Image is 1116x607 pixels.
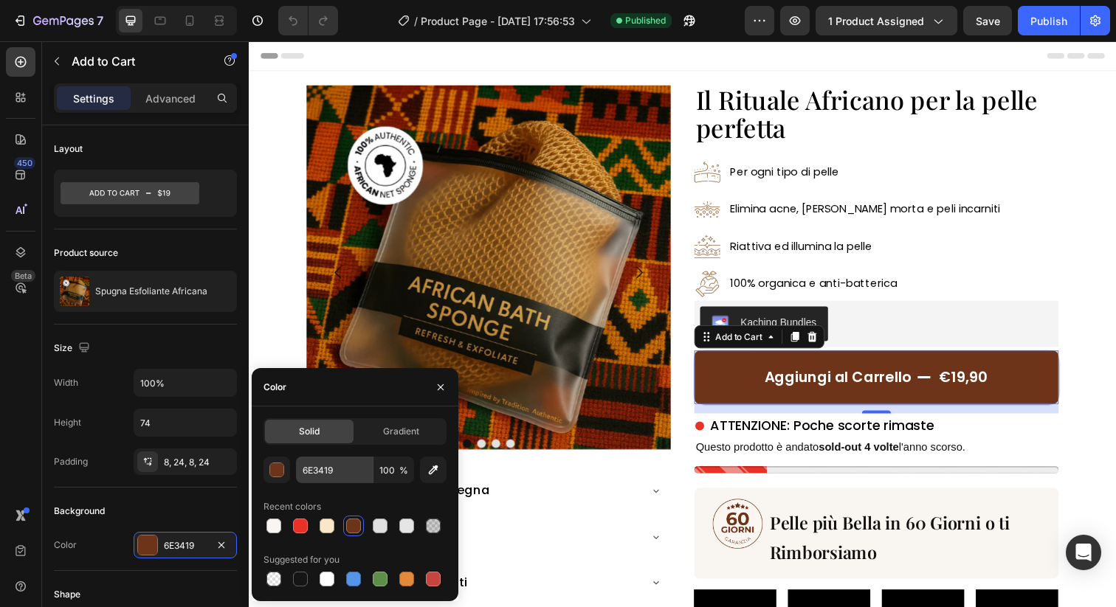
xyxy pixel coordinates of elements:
span: Elimina acne, [PERSON_NAME] morta e peli incarniti [492,163,768,178]
p: Spugna Esfoliante Africana [95,286,207,296]
input: Auto [134,409,236,436]
img: gempages_581170626895544840-a9e075cd-70e6-4735-840f-11ebc2bd2030.webp [455,159,481,185]
input: Eg: FFFFFF [296,457,373,483]
p: Settings [73,91,114,106]
div: Recent colors [263,500,321,513]
div: Color [54,538,77,552]
span: Gradient [383,425,419,438]
button: 7 [6,6,110,35]
span: Save [976,15,1000,27]
div: Add to Cart [473,295,527,308]
div: Suggested for you [263,553,340,566]
img: KachingBundles.png [472,280,490,297]
span: Spedizione e Consegna [94,449,246,467]
img: gempages_581170626895544840-c75b8e3e-3267-4f67-9c17-60810ec7095d.webp [455,196,481,223]
div: Background [54,504,105,518]
div: 450 [14,157,35,169]
span: 100% organica e anti-batterica [492,239,662,254]
div: Aggiungi al Carrello [526,333,676,353]
img: gempages_581170626895544840-66b5bbad-28af-446d-a9bf-96ec3c4c3d1e.webp [455,235,481,261]
button: Dot [263,406,272,415]
div: Color [263,381,286,394]
button: Dot [248,406,257,415]
button: 1 product assigned [816,6,957,35]
div: Width [54,376,78,389]
button: Carousel Next Arrow [378,215,419,257]
button: Save [963,6,1012,35]
span: Domande Frequenti [94,544,223,561]
span: Solid [299,425,320,438]
button: Aggiungi al Carrello [455,316,827,370]
div: Product source [54,246,118,260]
div: Height [54,416,81,429]
div: Undo/Redo [278,6,338,35]
div: 8, 24, 8, 24 [164,456,233,469]
p: Advanced [145,91,196,106]
span: Riattiva ed illumina la pelle [492,201,637,217]
span: 60 Giorni Garanzia [94,496,213,514]
strong: sold-out 4 volte [582,408,664,420]
div: Beta [11,270,35,282]
span: ATTENZIONE: Poche scorte rimaste [471,383,700,401]
span: Il Rituale Africano per la pelle perfetta [456,42,805,105]
span: Product Page - [DATE] 17:56:53 [421,13,575,29]
button: Dot [218,406,227,415]
img: gempages_581170626895544840-871b1144-c292-436a-aa78-ef6b40b02481.webp [455,120,481,147]
img: product feature img [60,277,89,306]
p: 7 [97,12,103,30]
div: Shape [54,588,80,601]
span: Published [625,14,666,27]
button: Dot [233,406,242,415]
button: Kaching Bundles [461,271,591,306]
span: Pelle più Bella in 60 Giorni o ti Rimborsiamo [531,479,776,533]
span: Per ogni tipo di pelle [492,125,603,141]
div: Publish [1030,13,1067,29]
div: Open Intercom Messenger [1066,535,1101,570]
div: 6E3419 [164,539,207,552]
div: Size [54,339,93,358]
img: gempages_581170626895544840-1862ec35-afbc-463f-93f6-34c97519f747.png [473,467,525,518]
p: Add to Cart [72,52,197,70]
div: €19,90 [703,328,755,358]
iframe: Design area [249,41,1116,607]
div: Padding [54,455,88,468]
div: Kaching Bundles [502,280,579,295]
span: % [399,464,408,477]
input: Auto [134,370,236,396]
div: Layout [54,142,83,156]
span: / [414,13,418,29]
span: Questo prodotto è andato l'anno scorso. [456,408,731,420]
span: 1 product assigned [828,13,924,29]
button: Publish [1018,6,1080,35]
